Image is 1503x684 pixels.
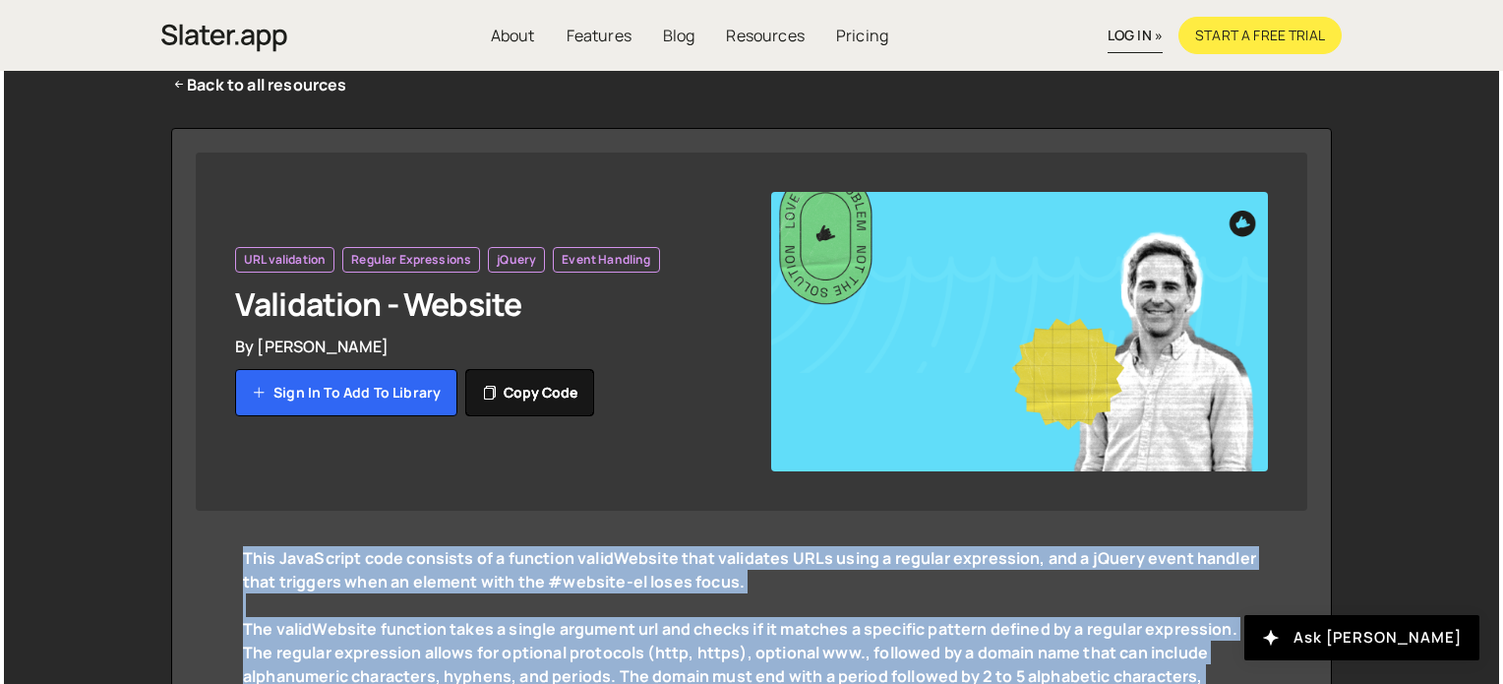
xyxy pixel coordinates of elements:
[161,14,287,57] a: home
[562,252,650,268] span: Event Handling
[710,17,819,54] a: Resources
[551,17,647,54] a: Features
[465,369,594,416] button: Copy code
[235,336,732,357] div: By [PERSON_NAME]
[1108,19,1163,53] a: log in »
[235,369,457,416] a: Sign in to add to library
[647,17,711,54] a: Blog
[771,192,1268,471] img: YT%20-%20Thumb%20(2).png
[161,19,287,57] img: Slater is an modern coding environment with an inbuilt AI tool. Get custom code quickly with no c...
[244,252,326,268] span: URL validation
[171,73,347,96] a: Back to all resources
[1244,615,1479,660] button: Ask [PERSON_NAME]
[1178,17,1342,54] a: Start a free trial
[820,17,904,54] a: Pricing
[243,547,1256,592] strong: This JavaScript code consists of a function validWebsite that validates URLs using a regular expr...
[475,17,551,54] a: About
[497,252,536,268] span: jQuery
[235,284,732,324] h1: Validation - Website
[351,252,471,268] span: Regular Expressions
